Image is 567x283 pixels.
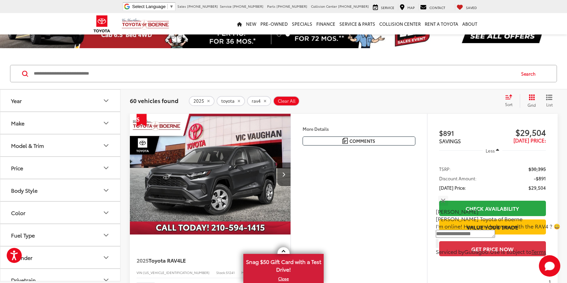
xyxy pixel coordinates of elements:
[33,66,515,82] input: Search by Make, Model, or Keyword
[132,4,166,9] span: Select Language
[520,94,541,107] button: Grid View
[407,5,415,10] span: Map
[11,277,36,283] div: Drivetrain
[439,137,461,145] span: SAVINGS
[273,96,300,106] button: Clear All
[423,13,460,34] a: Rent a Toyota
[102,119,110,127] div: Make
[102,97,110,105] div: Year
[429,5,445,10] span: Contact
[529,184,546,191] span: $29,504
[377,13,423,34] a: Collision Center
[534,175,546,182] span: -$891
[529,166,546,172] span: $30,395
[233,4,263,9] span: [PHONE_NUMBER]
[0,157,121,179] button: PricePrice
[137,257,260,264] a: 2025Toyota RAV4LE
[226,270,235,275] span: 51241
[398,4,416,10] a: Map
[502,94,520,107] button: Select sort value
[338,4,369,9] span: [PHONE_NUMBER]
[167,4,168,9] span: ​
[89,13,114,35] img: Toyota
[381,5,394,10] span: Service
[439,201,546,216] a: Check Availability
[515,65,545,82] button: Search
[439,166,451,172] span: TSRP:
[102,231,110,239] div: Fuel Type
[303,136,415,146] button: Comments
[247,96,271,106] button: remove rav4
[0,134,121,156] button: Model & TrimModel & Trim
[102,164,110,172] div: Price
[130,114,291,235] img: 2025 Toyota RAV4 LE
[276,4,307,9] span: [PHONE_NUMBER]
[290,13,314,34] a: Specials
[149,256,180,264] span: Toyota RAV4
[235,13,244,34] a: Home
[137,114,147,126] span: Get Price Drop Alert
[466,5,477,10] span: Saved
[102,186,110,194] div: Body Style
[102,254,110,262] div: Cylinder
[102,141,110,150] div: Model & Trim
[189,96,215,106] button: remove 2025
[180,256,186,264] span: LE
[278,98,296,104] span: Clear All
[244,13,258,34] a: New
[0,247,121,268] button: CylinderCylinder
[513,136,546,144] span: [DATE] Price:
[0,202,121,223] button: ColorColor
[11,254,32,261] div: Cylinder
[267,4,275,9] span: Parts
[130,114,291,234] div: 2025 Toyota RAV4 LE 0
[169,4,174,9] span: ▼
[528,102,536,108] span: Grid
[258,13,290,34] a: Pre-Owned
[244,255,323,275] span: Snag $50 Gift Card with a Test Drive!
[11,142,44,149] div: Model & Trim
[439,128,493,138] span: $891
[0,112,121,134] button: MakeMake
[455,4,479,10] a: My Saved Vehicles
[349,138,375,144] span: Comments
[132,4,174,9] a: Select Language​
[277,163,291,186] button: Next image
[11,209,25,216] div: Color
[137,256,149,264] span: 2025
[541,94,558,107] button: List View
[11,232,35,238] div: Fuel Type
[217,96,245,106] button: remove toyota
[193,98,204,104] span: 2025
[11,97,22,104] div: Year
[11,187,37,193] div: Body Style
[11,120,24,126] div: Make
[177,4,186,9] span: Sales
[546,102,553,107] span: List
[0,224,121,246] button: Fuel TypeFuel Type
[539,255,560,277] svg: Start Chat
[337,13,377,34] a: Service & Parts: Opens in a new tab
[439,175,477,182] span: Discount Amount:
[418,4,447,10] a: Contact
[0,179,121,201] button: Body StyleBody Style
[220,4,232,9] span: Service
[130,114,291,234] a: 2025 Toyota RAV4 LE2025 Toyota RAV4 LE2025 Toyota RAV4 LE2025 Toyota RAV4 LE
[439,184,466,191] span: [DATE] Price:
[486,148,495,154] span: Less
[492,127,546,137] span: $29,504
[311,4,337,9] span: Collision Center
[0,90,121,111] button: YearYear
[121,18,169,30] img: Vic Vaughan Toyota of Boerne
[460,13,479,34] a: About
[216,270,226,275] span: Stock:
[314,13,337,34] a: Finance
[439,241,546,256] button: Get Price Now
[137,270,143,275] span: VIN:
[342,138,348,144] img: Comments
[11,165,23,171] div: Price
[439,219,546,234] a: Value Your Trade
[539,255,560,277] button: Toggle Chat Window
[505,101,512,107] span: Sort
